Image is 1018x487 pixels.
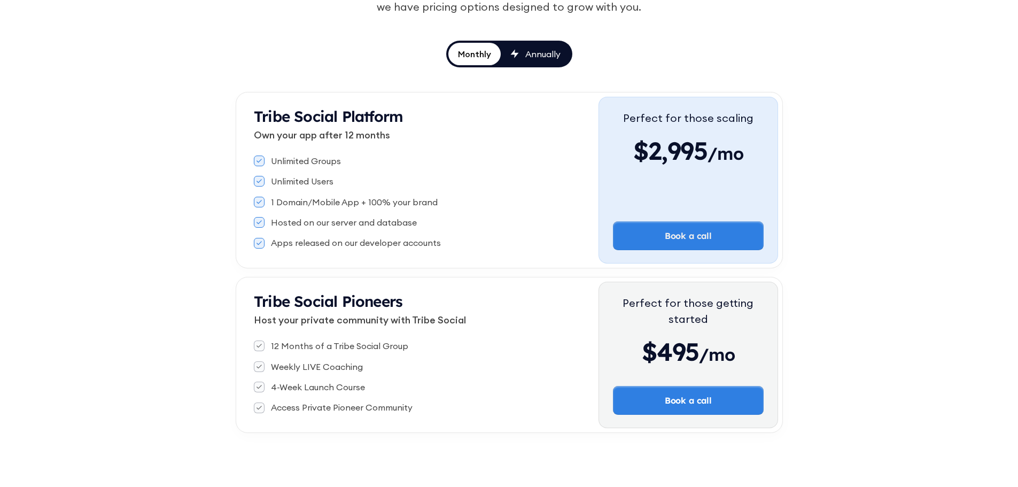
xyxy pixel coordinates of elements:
[613,336,764,368] div: $495
[254,313,599,327] p: Host your private community with Tribe Social
[458,48,491,60] div: Monthly
[271,381,365,393] div: 4-Week Launch Course
[613,386,764,415] a: Book a call
[623,135,753,167] div: $2,995
[699,344,735,370] span: /mo
[254,292,402,311] strong: Tribe Social Pioneers
[623,110,753,126] div: Perfect for those scaling
[271,340,408,352] div: 12 Months of a Tribe Social Group
[271,175,333,187] div: Unlimited Users
[271,237,441,249] div: Apps released on our developer accounts
[271,361,363,373] div: Weekly LIVE Coaching
[271,196,438,208] div: 1 Domain/Mobile App + 100% your brand
[271,401,413,413] div: Access Private Pioneer Community
[271,217,417,228] div: Hosted on our server and database
[254,107,403,126] strong: Tribe Social Platform
[254,128,599,142] p: Own your app after 12 months
[525,48,561,60] div: Annually
[613,221,764,250] a: Book a call
[271,155,341,167] div: Unlimited Groups
[708,143,743,169] span: /mo
[613,295,764,327] div: Perfect for those getting started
